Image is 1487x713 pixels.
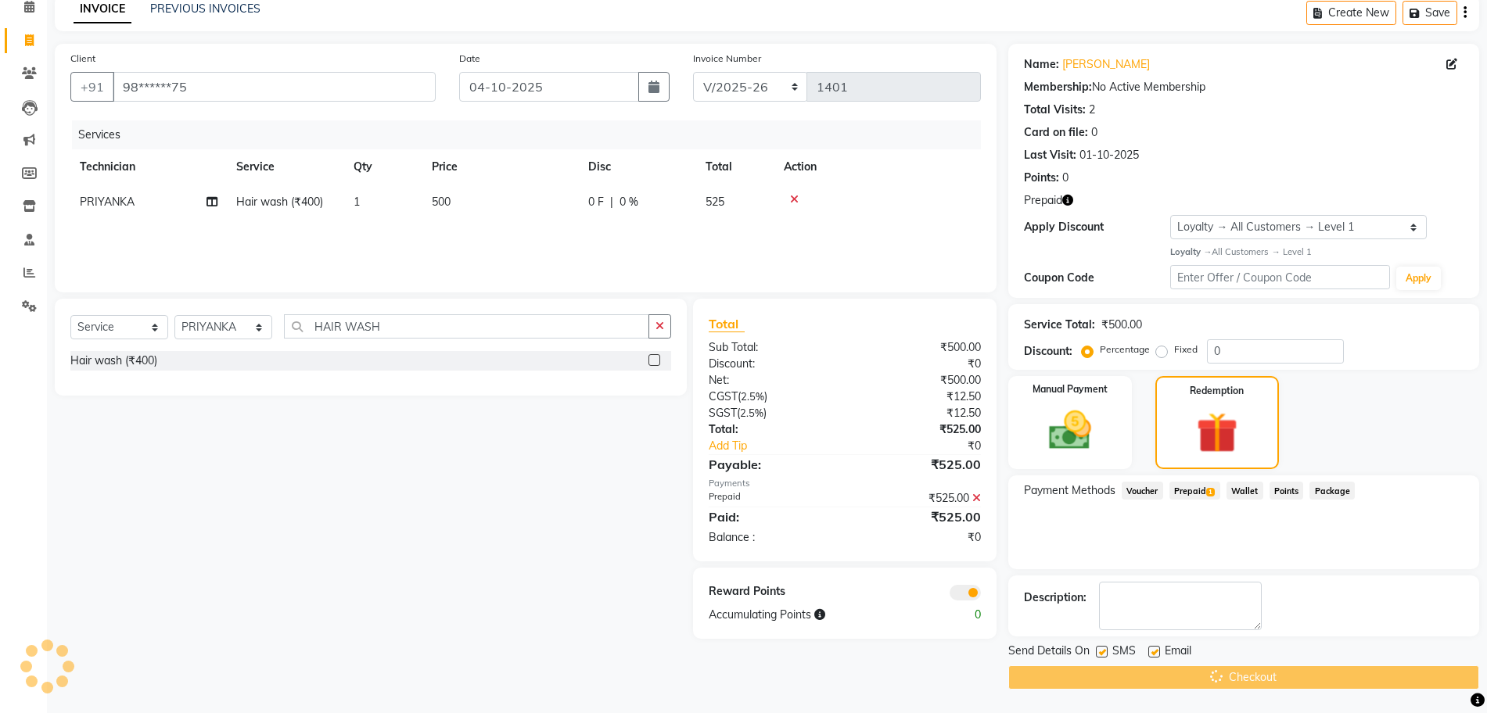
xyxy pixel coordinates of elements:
[845,339,993,356] div: ₹500.00
[697,339,845,356] div: Sub Total:
[70,72,114,102] button: +91
[432,195,451,209] span: 500
[354,195,360,209] span: 1
[579,149,696,185] th: Disc
[697,490,845,507] div: Prepaid
[1122,482,1163,500] span: Voucher
[706,195,724,209] span: 525
[1112,643,1136,662] span: SMS
[1062,56,1150,73] a: [PERSON_NAME]
[1306,1,1396,25] button: Create New
[697,607,919,623] div: Accumulating Points
[227,149,344,185] th: Service
[422,149,579,185] th: Price
[1403,1,1457,25] button: Save
[1024,192,1062,209] span: Prepaid
[1309,482,1355,500] span: Package
[697,389,845,405] div: ( )
[1270,482,1304,500] span: Points
[845,455,993,474] div: ₹525.00
[1024,270,1170,286] div: Coupon Code
[610,194,613,210] span: |
[1183,407,1250,458] img: _gift.svg
[845,490,993,507] div: ₹525.00
[1024,343,1072,360] div: Discount:
[1024,79,1092,95] div: Membership:
[1033,382,1108,396] label: Manual Payment
[1024,79,1464,95] div: No Active Membership
[1024,589,1087,606] div: Description:
[1170,246,1212,257] strong: Loyalty →
[845,405,993,421] div: ₹12.50
[697,529,845,546] div: Balance :
[80,195,135,209] span: PRIYANKA
[845,389,993,405] div: ₹12.50
[697,421,845,438] div: Total:
[845,421,993,438] div: ₹525.00
[236,195,323,209] span: Hair wash (₹400)
[1024,56,1059,73] div: Name:
[709,477,981,490] div: Payments
[697,507,845,526] div: Paid:
[588,194,604,210] span: 0 F
[72,120,993,149] div: Services
[697,372,845,389] div: Net:
[1024,124,1088,141] div: Card on file:
[709,316,745,332] span: Total
[1024,102,1086,118] div: Total Visits:
[70,52,95,66] label: Client
[693,52,761,66] label: Invoice Number
[1089,102,1095,118] div: 2
[845,372,993,389] div: ₹500.00
[1170,245,1464,259] div: All Customers → Level 1
[869,438,993,454] div: ₹0
[1079,147,1139,163] div: 01-10-2025
[741,390,764,403] span: 2.5%
[1024,482,1115,499] span: Payment Methods
[918,607,993,623] div: 0
[845,507,993,526] div: ₹525.00
[1396,267,1441,290] button: Apply
[459,52,480,66] label: Date
[1024,317,1095,333] div: Service Total:
[70,149,227,185] th: Technician
[740,407,763,419] span: 2.5%
[70,353,157,369] div: Hair wash (₹400)
[696,149,774,185] th: Total
[709,406,737,420] span: SGST
[1091,124,1097,141] div: 0
[697,583,845,600] div: Reward Points
[697,356,845,372] div: Discount:
[1100,342,1150,356] label: Percentage
[1165,643,1191,662] span: Email
[697,405,845,421] div: ( )
[1036,406,1104,455] img: _cash.svg
[1174,342,1198,356] label: Fixed
[344,149,422,185] th: Qty
[845,529,993,546] div: ₹0
[284,314,649,339] input: Search or Scan
[709,389,738,403] span: CGST
[1170,265,1390,289] input: Enter Offer / Coupon Code
[697,455,845,474] div: Payable:
[1206,488,1215,497] span: 1
[1008,643,1090,662] span: Send Details On
[1062,170,1069,186] div: 0
[113,72,436,102] input: Search by Name/Mobile/Email/Code
[1101,317,1142,333] div: ₹500.00
[1024,219,1170,235] div: Apply Discount
[620,194,638,210] span: 0 %
[1227,482,1263,500] span: Wallet
[774,149,981,185] th: Action
[697,438,870,454] a: Add Tip
[1024,170,1059,186] div: Points:
[150,2,260,16] a: PREVIOUS INVOICES
[1024,147,1076,163] div: Last Visit:
[845,356,993,372] div: ₹0
[1190,384,1244,398] label: Redemption
[1169,482,1220,500] span: Prepaid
